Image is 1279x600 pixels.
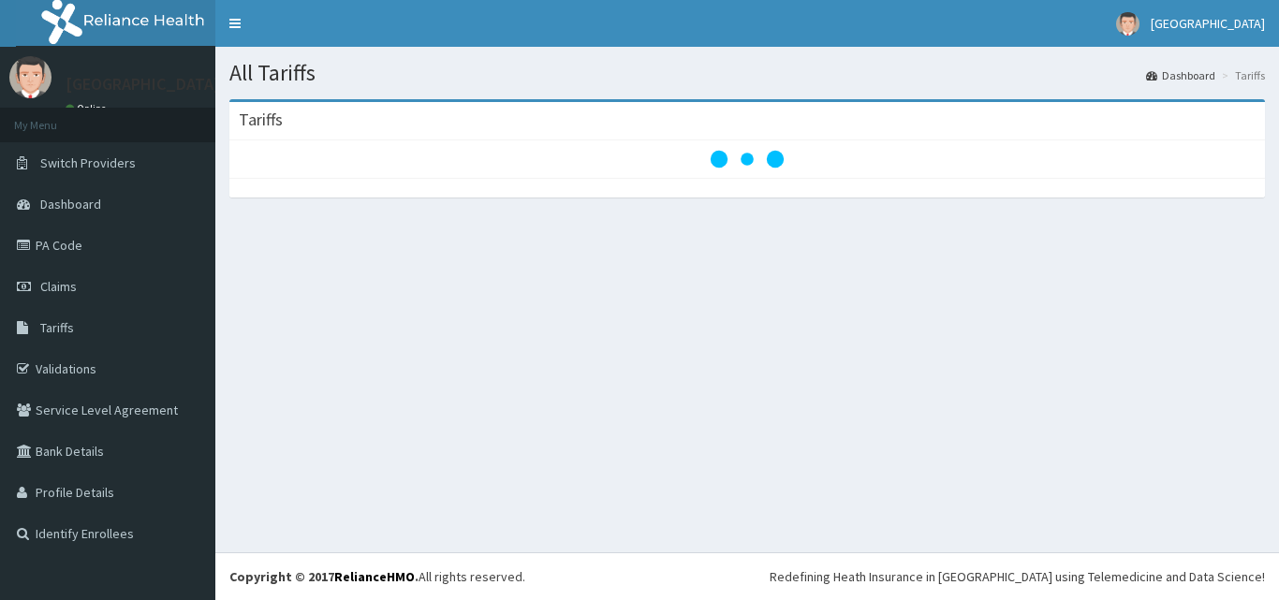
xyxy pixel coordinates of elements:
[334,568,415,585] a: RelianceHMO
[229,568,419,585] strong: Copyright © 2017 .
[40,196,101,212] span: Dashboard
[40,278,77,295] span: Claims
[1151,15,1265,32] span: [GEOGRAPHIC_DATA]
[229,61,1265,85] h1: All Tariffs
[66,102,110,115] a: Online
[40,154,136,171] span: Switch Providers
[66,76,220,93] p: [GEOGRAPHIC_DATA]
[770,567,1265,586] div: Redefining Heath Insurance in [GEOGRAPHIC_DATA] using Telemedicine and Data Science!
[710,122,785,197] svg: audio-loading
[1217,67,1265,83] li: Tariffs
[215,552,1279,600] footer: All rights reserved.
[40,319,74,336] span: Tariffs
[239,111,283,128] h3: Tariffs
[9,56,51,98] img: User Image
[1146,67,1215,83] a: Dashboard
[1116,12,1139,36] img: User Image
